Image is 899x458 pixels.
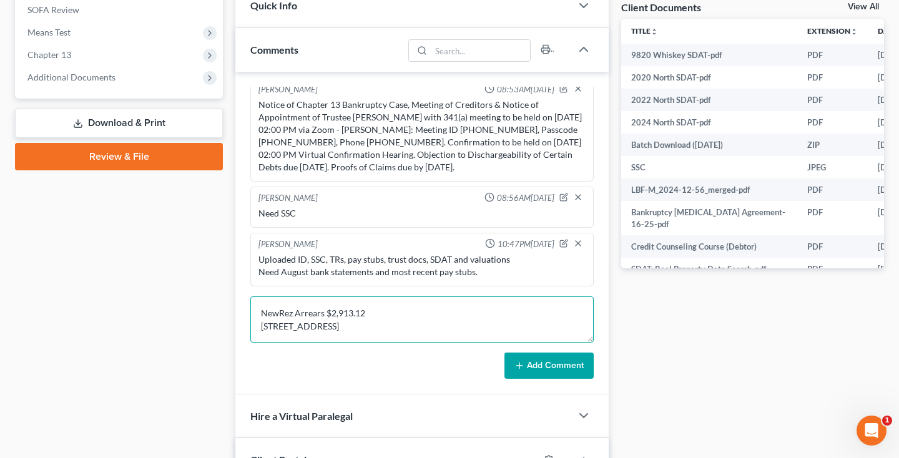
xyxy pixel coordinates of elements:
[621,134,797,156] td: Batch Download ([DATE])
[258,192,318,205] div: [PERSON_NAME]
[651,28,658,36] i: unfold_more
[621,178,797,201] td: LBF-M_2024-12-56_merged-pdf
[250,44,298,56] span: Comments
[797,156,868,178] td: JPEG
[27,49,71,60] span: Chapter 13
[807,26,858,36] a: Extensionunfold_more
[621,235,797,258] td: Credit Counseling Course (Debtor)
[797,258,868,280] td: PDF
[621,89,797,111] td: 2022 North SDAT-pdf
[850,28,858,36] i: unfold_more
[250,410,353,422] span: Hire a Virtual Paralegal
[797,89,868,111] td: PDF
[258,99,586,173] div: Notice of Chapter 13 Bankruptcy Case, Meeting of Creditors & Notice of Appointment of Trustee [PE...
[498,238,554,250] span: 10:47PM[DATE]
[621,258,797,280] td: SDAT: Real Property Data Search-pdf
[631,26,658,36] a: Titleunfold_more
[15,143,223,170] a: Review & File
[797,66,868,89] td: PDF
[621,111,797,134] td: 2024 North SDAT-pdf
[621,1,701,14] div: Client Documents
[797,201,868,235] td: PDF
[27,72,115,82] span: Additional Documents
[497,84,554,95] span: 08:53AM[DATE]
[882,416,892,426] span: 1
[797,235,868,258] td: PDF
[797,111,868,134] td: PDF
[27,4,79,15] span: SOFA Review
[258,84,318,96] div: [PERSON_NAME]
[621,66,797,89] td: 2020 North SDAT-pdf
[504,353,594,379] button: Add Comment
[797,134,868,156] td: ZIP
[258,207,586,220] div: Need SSC
[797,178,868,201] td: PDF
[857,416,887,446] iframe: Intercom live chat
[15,109,223,138] a: Download & Print
[797,44,868,66] td: PDF
[621,201,797,235] td: Bankruptcy [MEDICAL_DATA] Agreement-16-25-pdf
[497,192,554,204] span: 08:56AM[DATE]
[258,238,318,251] div: [PERSON_NAME]
[431,40,530,61] input: Search...
[258,253,586,278] div: Uploaded ID, SSC, TRs, pay stubs, trust docs, SDAT and valuations Need August bank statements and...
[621,156,797,178] td: SSC
[848,2,879,11] a: View All
[621,44,797,66] td: 9820 Whiskey SDAT-pdf
[27,27,71,37] span: Means Test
